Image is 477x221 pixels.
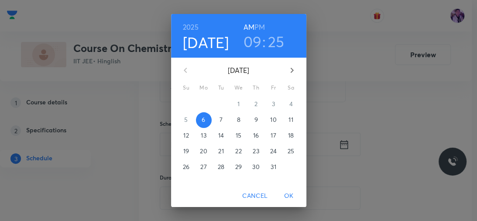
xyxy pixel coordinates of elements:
button: 19 [178,144,194,159]
button: 21 [213,144,229,159]
button: 2025 [183,21,199,33]
span: Su [178,83,194,92]
button: Cancel [239,188,271,204]
p: 7 [220,115,223,124]
p: 10 [270,115,276,124]
p: 30 [252,162,259,171]
p: 19 [183,147,189,155]
button: 9 [248,112,264,128]
span: Tu [213,83,229,92]
p: 20 [200,147,207,155]
p: 25 [288,147,294,155]
button: 15 [231,128,247,144]
p: 24 [270,147,277,155]
p: 28 [218,162,224,171]
button: 17 [266,128,281,144]
p: 27 [200,162,206,171]
p: 15 [236,131,241,140]
span: Cancel [242,190,268,201]
span: We [231,83,247,92]
p: 18 [288,131,294,140]
h3: : [262,32,266,51]
button: 6 [196,112,212,128]
button: 09 [244,32,262,51]
button: 13 [196,128,212,144]
p: 13 [201,131,206,140]
p: 14 [218,131,224,140]
button: 8 [231,112,247,128]
button: 28 [213,159,229,175]
span: Sa [283,83,299,92]
span: Mo [196,83,212,92]
button: AM [244,21,254,33]
p: 26 [183,162,189,171]
button: 18 [283,128,299,144]
button: 25 [268,32,285,51]
p: 23 [253,147,259,155]
p: [DATE] [196,65,281,76]
p: 8 [237,115,240,124]
button: 30 [248,159,264,175]
button: 31 [266,159,281,175]
button: 12 [178,128,194,144]
p: 31 [271,162,276,171]
button: 25 [283,144,299,159]
button: 14 [213,128,229,144]
button: 23 [248,144,264,159]
button: 10 [266,112,281,128]
p: 17 [271,131,276,140]
button: OK [275,188,303,204]
button: 7 [213,112,229,128]
span: Th [248,83,264,92]
button: 27 [196,159,212,175]
button: 16 [248,128,264,144]
button: PM [254,21,265,33]
button: 29 [231,159,247,175]
button: [DATE] [183,33,229,52]
p: 22 [235,147,241,155]
button: 20 [196,144,212,159]
span: Fr [266,83,281,92]
button: 11 [283,112,299,128]
p: 12 [183,131,189,140]
p: 11 [288,115,293,124]
p: 29 [235,162,242,171]
button: 24 [266,144,281,159]
p: 6 [202,115,205,124]
p: 21 [218,147,223,155]
span: OK [278,190,299,201]
button: 22 [231,144,247,159]
button: 26 [178,159,194,175]
p: 16 [253,131,259,140]
p: 9 [254,115,257,124]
